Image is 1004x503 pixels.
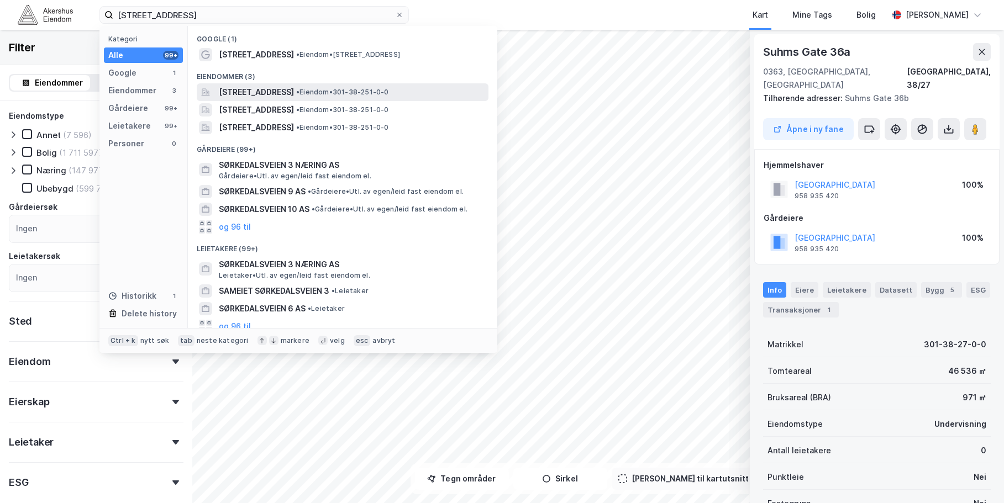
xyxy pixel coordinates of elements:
[170,86,178,95] div: 3
[763,118,854,140] button: Åpne i ny fane
[296,105,299,114] span: •
[308,187,311,195] span: •
[795,245,839,253] div: 958 935 420
[372,336,395,345] div: avbryt
[763,43,853,61] div: Suhms Gate 36a
[764,158,990,172] div: Hjemmelshaver
[219,185,306,198] span: SØRKEDALSVEIEN 9 AS
[312,205,315,213] span: •
[59,147,102,158] div: (1 711 597)
[9,436,54,449] div: Leietaker
[197,336,249,345] div: neste kategori
[219,284,329,298] span: SAMEIET SØRKEDALSVEIEN 3
[296,50,299,59] span: •
[768,391,831,404] div: Bruksareal (BRA)
[924,338,986,351] div: 301-38-27-0-0
[76,183,114,194] div: (599 724)
[9,395,49,409] div: Eierskap
[178,335,195,346] div: tab
[63,130,92,140] div: (7 596)
[219,103,294,117] span: [STREET_ADDRESS]
[312,205,467,214] span: Gårdeiere • Utl. av egen/leid fast eiendom el.
[108,84,156,97] div: Eiendommer
[16,222,37,235] div: Ingen
[219,203,309,216] span: SØRKEDALSVEIEN 10 AS
[9,39,35,56] div: Filter
[9,200,57,214] div: Gårdeiersøk
[764,211,990,225] div: Gårdeiere
[308,304,311,313] span: •
[170,139,178,148] div: 0
[18,5,73,24] img: akershus-eiendom-logo.9091f326c980b4bce74ccdd9f866810c.svg
[934,417,986,431] div: Undervisning
[108,335,138,346] div: Ctrl + k
[415,468,509,490] button: Tegn områder
[921,282,962,298] div: Bygg
[962,178,984,192] div: 100%
[962,231,984,245] div: 100%
[69,165,107,176] div: (147 977)
[9,476,28,489] div: ESG
[332,287,369,295] span: Leietaker
[113,7,395,23] input: Søk på adresse, matrikkel, gårdeiere, leietakere eller personer
[219,172,371,181] span: Gårdeiere • Utl. av egen/leid fast eiendom el.
[753,8,768,22] div: Kart
[122,307,177,320] div: Delete history
[9,250,60,263] div: Leietakersøk
[332,287,335,295] span: •
[9,109,64,123] div: Eiendomstype
[906,8,969,22] div: [PERSON_NAME]
[763,92,982,105] div: Suhms Gate 36b
[296,88,299,96] span: •
[792,8,832,22] div: Mine Tags
[768,470,804,484] div: Punktleie
[219,271,370,280] span: Leietaker • Utl. av egen/leid fast eiendom el.
[108,119,151,133] div: Leietakere
[308,304,345,313] span: Leietaker
[763,65,907,92] div: 0363, [GEOGRAPHIC_DATA], [GEOGRAPHIC_DATA]
[108,35,183,43] div: Kategori
[219,48,294,61] span: [STREET_ADDRESS]
[949,450,1004,503] div: Kontrollprogram for chat
[281,336,309,345] div: markere
[219,121,294,134] span: [STREET_ADDRESS]
[296,105,389,114] span: Eiendom • 301-38-251-0-0
[36,165,66,176] div: Næring
[35,76,83,89] div: Eiendommer
[330,336,345,345] div: velg
[768,338,803,351] div: Matrikkel
[513,468,607,490] button: Sirkel
[36,147,57,158] div: Bolig
[219,302,306,315] span: SØRKEDALSVEIEN 6 AS
[163,51,178,60] div: 99+
[907,65,991,92] div: [GEOGRAPHIC_DATA], 38/27
[875,282,917,298] div: Datasett
[981,444,986,457] div: 0
[9,315,32,328] div: Sted
[763,282,786,298] div: Info
[354,335,371,346] div: esc
[188,26,497,46] div: Google (1)
[791,282,818,298] div: Eiere
[947,284,958,295] div: 5
[108,66,136,80] div: Google
[219,158,484,172] span: SØRKEDALSVEIEN 3 NÆRING AS
[108,49,123,62] div: Alle
[108,137,144,150] div: Personer
[36,130,61,140] div: Annet
[9,355,51,368] div: Eiendom
[296,123,299,131] span: •
[795,192,839,200] div: 958 935 420
[163,104,178,113] div: 99+
[219,320,251,333] button: og 96 til
[768,444,831,457] div: Antall leietakere
[36,183,73,194] div: Ubebygd
[949,450,1004,503] iframe: Chat Widget
[219,220,251,234] button: og 96 til
[108,102,148,115] div: Gårdeiere
[768,364,812,378] div: Tomteareal
[140,336,170,345] div: nytt søk
[966,282,990,298] div: ESG
[823,282,871,298] div: Leietakere
[768,417,823,431] div: Eiendomstype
